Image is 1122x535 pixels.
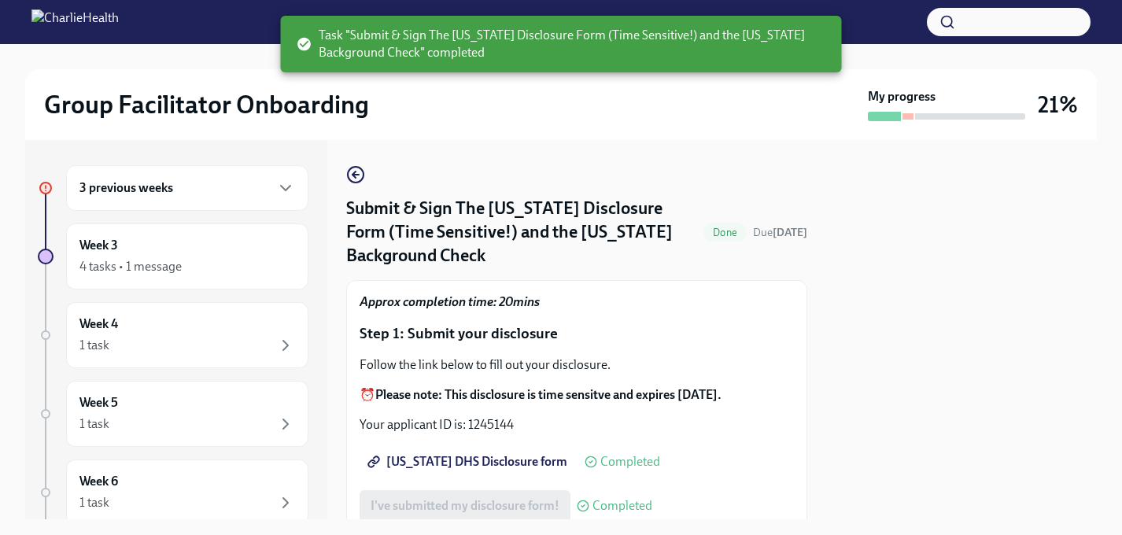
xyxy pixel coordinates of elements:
div: 4 tasks • 1 message [79,258,182,275]
div: 1 task [79,337,109,354]
span: Task "Submit & Sign The [US_STATE] Disclosure Form (Time Sensitive!) and the [US_STATE] Backgroun... [297,27,829,61]
h2: Group Facilitator Onboarding [44,89,369,120]
p: ⏰ [360,386,794,404]
span: [US_STATE] DHS Disclosure form [371,454,567,470]
a: Week 51 task [38,381,308,447]
h6: Week 3 [79,237,118,254]
p: Follow the link below to fill out your disclosure. [360,356,794,374]
div: 3 previous weeks [66,165,308,211]
div: 1 task [79,494,109,511]
h4: Submit & Sign The [US_STATE] Disclosure Form (Time Sensitive!) and the [US_STATE] Background Check [346,197,697,267]
a: Week 61 task [38,459,308,526]
a: Week 34 tasks • 1 message [38,223,308,290]
a: [US_STATE] DHS Disclosure form [360,446,578,478]
strong: Please note: This disclosure is time sensitve and expires [DATE]. [375,387,722,402]
strong: Approx completion time: 20mins [360,294,540,309]
div: 1 task [79,415,109,433]
p: Your applicant ID is: 1245144 [360,416,794,434]
span: Done [703,227,747,238]
span: Completed [600,456,660,468]
h6: Week 6 [79,473,118,490]
strong: My progress [868,88,936,105]
span: August 27th, 2025 10:00 [753,225,807,240]
span: Due [753,226,807,239]
h6: Week 5 [79,394,118,411]
a: Week 41 task [38,302,308,368]
h6: Week 4 [79,315,118,333]
img: CharlieHealth [31,9,119,35]
h6: 3 previous weeks [79,179,173,197]
strong: [DATE] [773,226,807,239]
span: Completed [592,500,652,512]
p: Step 1: Submit your disclosure [360,323,794,344]
h3: 21% [1038,90,1078,119]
